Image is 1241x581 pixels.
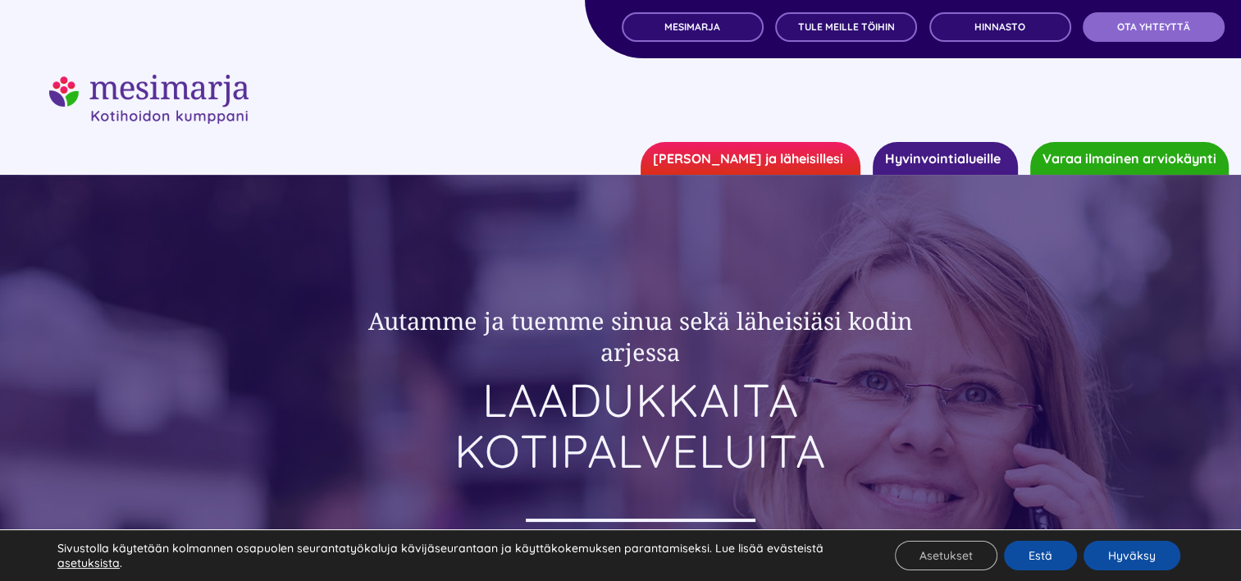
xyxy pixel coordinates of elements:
button: Asetukset [895,541,997,570]
button: Estä [1004,541,1077,570]
span: Hinnasto [974,21,1025,33]
h1: LAADUKKAITA KOTIPALVELUITA [326,375,956,476]
button: asetuksista [57,556,120,570]
h2: Autamme ja tuemme sinua sekä läheisiäsi kodin arjessa [326,305,956,367]
a: mesimarjasi [49,72,249,93]
a: OTA YHTEYTTÄ [1083,12,1225,42]
span: TULE MEILLE TÖIHIN [798,21,895,33]
img: mesimarjasi [49,75,249,124]
button: Hyväksy [1084,541,1180,570]
a: Hinnasto [929,12,1071,42]
span: MESIMARJA [664,21,720,33]
a: [PERSON_NAME] ja läheisillesi [641,142,860,175]
a: TULE MEILLE TÖIHIN [775,12,917,42]
a: Hyvinvointialueille [873,142,1018,175]
p: Sivustolla käytetään kolmannen osapuolen seurantatyökaluja kävijäseurantaan ja käyttäkokemuksen p... [57,541,855,570]
a: MESIMARJA [622,12,764,42]
span: OTA YHTEYTTÄ [1117,21,1190,33]
a: Varaa ilmainen arviokäynti [1030,142,1229,175]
